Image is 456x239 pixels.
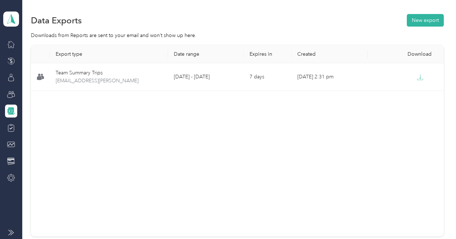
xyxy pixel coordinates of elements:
h1: Data Exports [31,17,82,24]
th: Export type [50,45,168,63]
th: Expires in [244,45,291,63]
span: team-summary-jim@nextlevelbsi.com-trips-2025-09-01-2025-09-30.xlsx [56,77,162,85]
div: Download [373,51,438,57]
td: 7 days [244,63,291,91]
button: New export [407,14,444,27]
div: Downloads from Reports are sent to your email and won’t show up here. [31,32,443,39]
td: [DATE] 2:31 pm [292,63,368,91]
div: Team Summary Trips [56,69,162,77]
iframe: Everlance-gr Chat Button Frame [416,199,456,239]
th: Created [292,45,368,63]
td: [DATE] - [DATE] [168,63,244,91]
th: Date range [168,45,244,63]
